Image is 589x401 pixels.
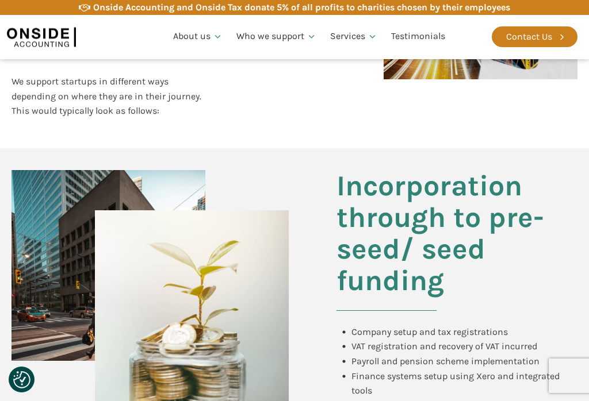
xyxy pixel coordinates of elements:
[351,354,540,369] div: Payroll and pension scheme implementation
[7,24,76,50] img: Onside Accounting
[13,371,30,388] button: Consent Preferences
[351,325,508,340] div: Company setup and tax registrations
[384,17,452,56] a: Testimonials
[351,369,577,398] div: Finance systems setup using Xero and integrated tools
[506,29,552,44] div: Contact Us
[13,371,30,388] img: Revisit consent button
[351,339,537,354] div: VAT registration and recovery of VAT incurred
[336,170,577,325] h2: Incorporation through to pre-seed/ seed funding
[492,26,577,47] a: Contact Us
[230,17,323,56] a: Who we support
[323,17,384,56] a: Services
[166,17,230,56] a: About us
